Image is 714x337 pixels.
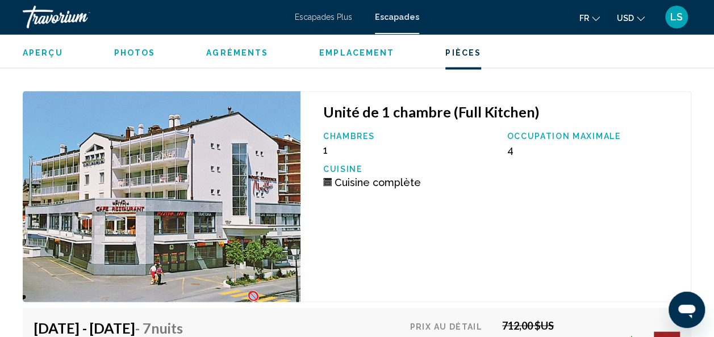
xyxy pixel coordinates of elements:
[23,91,300,302] img: 3466E01X.jpg
[579,14,589,23] span: Fr
[323,103,679,120] h3: Unité de 1 chambre (Full Kitchen)
[445,48,481,57] span: Pièces
[206,48,268,58] button: Agréments
[114,48,156,58] button: Photos
[669,292,705,328] iframe: Bouton de lancement de la fenêtre de messagerie
[507,132,679,141] p: Occupation maximale
[323,144,328,156] span: 1
[662,5,691,29] button: Menu utilisateur
[617,14,634,23] span: USD
[135,319,183,336] span: - 7
[23,6,283,28] a: Travorium
[445,48,481,58] button: Pièces
[375,12,419,22] a: Escapades
[23,48,63,57] span: Aperçu
[323,132,496,141] p: Chambres
[502,319,554,332] font: 712,00 $US
[579,10,600,26] button: Changer la langue
[206,48,268,57] span: Agréments
[151,319,183,336] span: nuits
[114,48,156,57] span: Photos
[319,48,394,57] span: Emplacement
[23,48,63,58] button: Aperçu
[323,165,496,174] p: Cuisine
[670,11,683,23] span: LS
[319,48,394,58] button: Emplacement
[34,319,220,336] h4: [DATE] - [DATE]
[295,12,352,22] a: Escapades Plus
[335,176,421,188] span: Cuisine complète
[617,10,645,26] button: Changer de devise
[507,144,513,156] span: 4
